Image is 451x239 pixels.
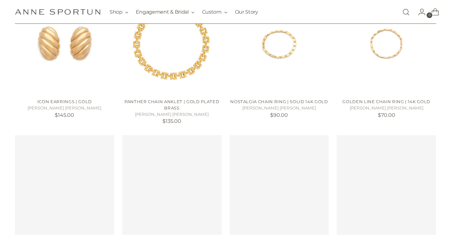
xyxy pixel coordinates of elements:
a: Golden Line Chain Ring | 14k Gold [342,99,430,104]
span: $90.00 [270,112,288,118]
a: Icon Earrings | Gold [37,99,92,104]
a: Nostalgia Chain Ring | Solid 14k Gold [230,99,328,104]
h5: [PERSON_NAME] [PERSON_NAME] [337,105,436,111]
span: $145.00 [55,112,74,118]
a: Go to the account page [413,6,426,18]
h5: [PERSON_NAME] [PERSON_NAME] [230,105,329,111]
button: Shop [110,5,128,19]
a: Love Me Knot Ring [122,135,222,235]
span: $135.00 [162,118,181,124]
span: $70.00 [378,112,395,118]
span: 0 [427,12,432,18]
a: BRAIDED HERRINGBONE NECKLACE | 10K GOLD [337,135,436,235]
button: Engagement & Bridal [136,5,194,19]
a: Open search modal [400,6,412,18]
h5: [PERSON_NAME] [PERSON_NAME] [122,111,222,118]
h5: [PERSON_NAME] [PERSON_NAME] [15,105,114,111]
a: Panther Chain Anklet | Gold Plated Brass [124,99,219,110]
a: Open cart modal [426,6,439,18]
a: Our Story [235,5,258,19]
button: Custom [202,5,227,19]
a: Anne Sportun Fine Jewellery [15,9,100,15]
a: Figaro Bold Chain Ring | 14k Gold [230,135,329,235]
a: Figaro Chain Ring [15,135,114,235]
